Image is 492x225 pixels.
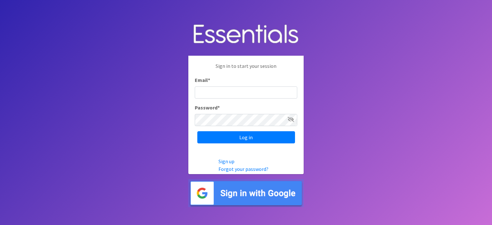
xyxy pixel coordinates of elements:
[195,62,297,76] p: Sign in to start your session
[218,166,268,172] a: Forgot your password?
[197,131,295,143] input: Log in
[188,179,304,207] img: Sign in with Google
[188,18,304,51] img: Human Essentials
[217,104,220,111] abbr: required
[195,76,210,84] label: Email
[195,104,220,111] label: Password
[208,77,210,83] abbr: required
[218,158,234,165] a: Sign up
